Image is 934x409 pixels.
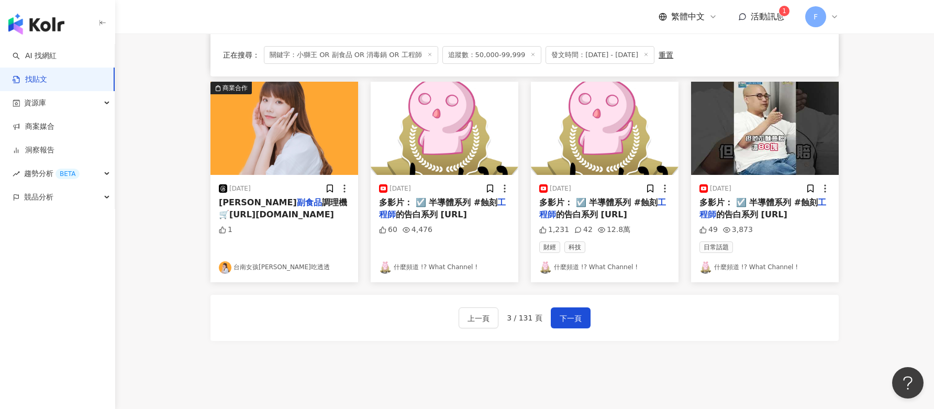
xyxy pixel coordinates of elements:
img: logo [8,14,64,35]
span: 趨勢分析 [24,162,80,185]
span: F [814,11,818,23]
div: [DATE] [710,184,731,193]
button: 下一頁 [551,307,591,328]
a: KOL Avatar台南女孩[PERSON_NAME]吃透透 [219,261,350,274]
div: 49 [699,225,718,235]
span: 的告白系列 [URL] [396,209,467,219]
img: KOL Avatar [379,261,392,274]
span: 的告白系列 [URL] [556,209,627,219]
span: 多影片： ☑️ 半導體系列 #蝕刻 [539,197,658,207]
div: 42 [574,225,593,235]
div: 重置 [659,51,673,59]
span: 正在搜尋 ： [223,51,260,59]
div: BETA [55,169,80,179]
div: [DATE] [390,184,411,193]
mark: 工程師 [699,197,826,219]
img: KOL Avatar [699,261,712,274]
div: 1 [219,225,232,235]
img: post-image [371,82,518,175]
span: 的告白系列 [URL] [716,209,787,219]
a: 洞察報告 [13,145,54,156]
span: 資源庫 [24,91,46,115]
mark: 工程師 [379,197,506,219]
span: 繁體中文 [671,11,705,23]
img: post-image [531,82,679,175]
span: 競品分析 [24,185,53,209]
a: KOL Avatar什麼頻道 !? What Channel ! [699,261,830,274]
span: rise [13,170,20,178]
iframe: Help Scout Beacon - Open [892,367,924,399]
span: 上一頁 [468,312,490,325]
img: post-image [210,82,358,175]
button: 上一頁 [459,307,498,328]
a: KOL Avatar什麼頻道 !? What Channel ! [379,261,510,274]
mark: 工程師 [539,197,666,219]
a: KOL Avatar什麼頻道 !? What Channel ! [539,261,670,274]
span: [PERSON_NAME] [219,197,297,207]
img: KOL Avatar [219,261,231,274]
div: 1,231 [539,225,569,235]
div: 60 [379,225,397,235]
mark: 副食品 [297,197,322,207]
span: 多影片： ☑️ 半導體系列 #蝕刻 [699,197,818,207]
span: 1 [782,7,786,15]
sup: 1 [779,6,790,16]
span: 發文時間：[DATE] - [DATE] [546,46,654,64]
span: 活動訊息 [751,12,784,21]
span: 財經 [539,241,560,253]
div: [DATE] [229,184,251,193]
div: 商業合作 [223,83,248,93]
span: 日常話題 [699,241,733,253]
span: 下一頁 [560,312,582,325]
span: 關鍵字：小獅王 OR 副食品 OR 消毒鍋 OR 工程師 [264,46,438,64]
img: post-image [691,82,839,175]
div: 3,873 [723,225,753,235]
a: 找貼文 [13,74,47,85]
img: KOL Avatar [539,261,552,274]
div: 12.8萬 [598,225,630,235]
span: 調理機 🛒[URL][DOMAIN_NAME] [219,197,347,219]
span: 多影片： ☑️ 半導體系列 #蝕刻 [379,197,497,207]
span: 科技 [564,241,585,253]
a: 商案媒合 [13,121,54,132]
div: 4,476 [403,225,432,235]
a: searchAI 找網紅 [13,51,57,61]
span: 3 / 131 頁 [507,314,542,322]
span: 追蹤數：50,000-99,999 [442,46,542,64]
div: post-image商業合作 [210,82,358,175]
div: [DATE] [550,184,571,193]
